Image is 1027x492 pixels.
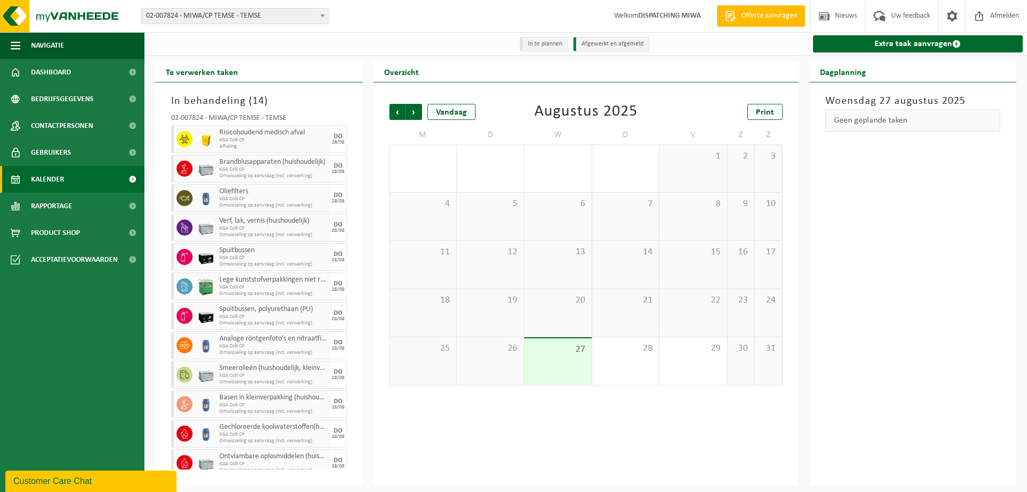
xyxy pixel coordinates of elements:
[31,166,64,193] span: Kalender
[219,261,328,268] span: Omwisseling op aanvraag (incl. verwerking)
[717,5,805,27] a: Offerte aanvragen
[198,396,214,412] img: PB-OT-0120-HPE-00-02
[219,364,328,373] span: Smeerolieën (huishoudelijk, kleinverpakking)
[597,198,654,210] span: 7
[219,187,328,196] span: Oliefilters
[334,251,342,258] div: DO
[332,258,344,263] div: 28/08
[760,246,776,258] span: 17
[389,125,457,145] td: M
[573,37,649,51] li: Afgewerkt en afgemeld
[530,294,586,306] span: 20
[219,128,328,137] span: Risicohoudend medisch afval
[334,428,342,434] div: DO
[171,93,347,109] h3: In behandeling ( )
[332,346,344,351] div: 28/08
[462,343,518,354] span: 26
[809,61,877,82] h2: Dagplanning
[219,379,328,385] span: Omwisseling op aanvraag (incl. verwerking)
[389,104,405,120] span: Vorige
[334,222,342,228] div: DO
[660,125,727,145] td: V
[334,369,342,375] div: DO
[219,225,328,232] span: KGA Colli CP
[219,423,328,432] span: Gechloreerde koolwaterstoffen(huishoudelijk)
[219,143,328,150] span: Afhaling
[219,217,328,225] span: Verf, lak, vernis (huishoudelijk)
[219,232,328,238] span: Omwisseling op aanvraag (incl. verwerking)
[31,219,80,246] span: Product Shop
[198,308,214,324] img: PB-LB-0680-HPE-BK-11
[219,408,328,415] span: Omwisseling op aanvraag (incl. verwerking)
[219,166,328,173] span: KGA Colli CP
[597,246,654,258] span: 14
[332,140,344,145] div: 28/08
[332,228,344,233] div: 28/08
[534,104,638,120] div: Augustus 2025
[219,284,328,291] span: KGA Colli CP
[219,276,328,284] span: Lege kunststofverpakkingen niet recycleerbaar
[332,405,344,410] div: 28/08
[252,96,264,107] span: 14
[530,198,586,210] span: 6
[395,246,451,258] span: 11
[219,350,328,356] span: Omwisseling op aanvraag (incl. verwerking)
[406,104,422,120] span: Volgende
[332,169,344,175] div: 28/08
[334,398,342,405] div: DO
[332,375,344,381] div: 28/08
[530,344,586,355] span: 27
[155,61,249,82] h2: Te verwerken taken
[760,343,776,354] span: 31
[665,198,721,210] span: 8
[31,32,64,59] span: Navigatie
[813,35,1023,52] a: Extra taak aanvragen
[756,108,774,117] span: Print
[592,125,660,145] td: D
[462,198,518,210] span: 5
[739,11,800,21] span: Offerte aanvragen
[334,133,342,140] div: DO
[219,432,328,438] span: KGA Colli CP
[520,37,568,51] li: In te plannen
[760,198,776,210] span: 10
[524,125,592,145] td: W
[334,192,342,199] div: DO
[332,434,344,440] div: 28/08
[462,294,518,306] span: 19
[462,246,518,258] span: 12
[733,343,749,354] span: 30
[755,125,782,145] td: Z
[31,59,71,86] span: Dashboard
[219,158,328,166] span: Brandblusapparaten (huishoudelijk)
[198,426,214,442] img: PB-OT-0120-HPE-00-02
[334,163,342,169] div: DO
[395,343,451,354] span: 25
[665,343,721,354] span: 29
[219,373,328,379] span: KGA Colli CP
[760,294,776,306] span: 24
[332,287,344,292] div: 28/08
[219,393,328,402] span: Basen in kleinverpakking (huishoudelijk)
[198,161,214,177] img: PB-LB-0680-HPE-GY-11
[219,467,328,474] span: Omwisseling op aanvraag (incl. verwerking)
[219,173,328,179] span: Omwisseling op aanvraag (incl. verwerking)
[219,461,328,467] span: KGA Colli CP
[457,125,524,145] td: D
[597,294,654,306] span: 21
[219,320,328,327] span: Omwisseling op aanvraag (incl. verwerking)
[219,291,328,297] span: Omwisseling op aanvraag (incl. verwerking)
[219,402,328,408] span: KGA Colli CP
[198,190,214,206] img: PB-OT-0120-HPE-00-02
[727,125,755,145] td: Z
[219,202,328,209] span: Omwisseling op aanvraag (incl. verwerking)
[825,93,1001,109] h3: Woensdag 27 augustus 2025
[198,278,214,296] img: PB-HB-1400-HPE-GN-11
[638,12,701,20] strong: DISPATCHING MIWA
[219,196,328,202] span: KGA Colli CP
[733,198,749,210] span: 9
[665,246,721,258] span: 15
[665,150,721,162] span: 1
[373,61,430,82] h2: Overzicht
[334,281,342,287] div: DO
